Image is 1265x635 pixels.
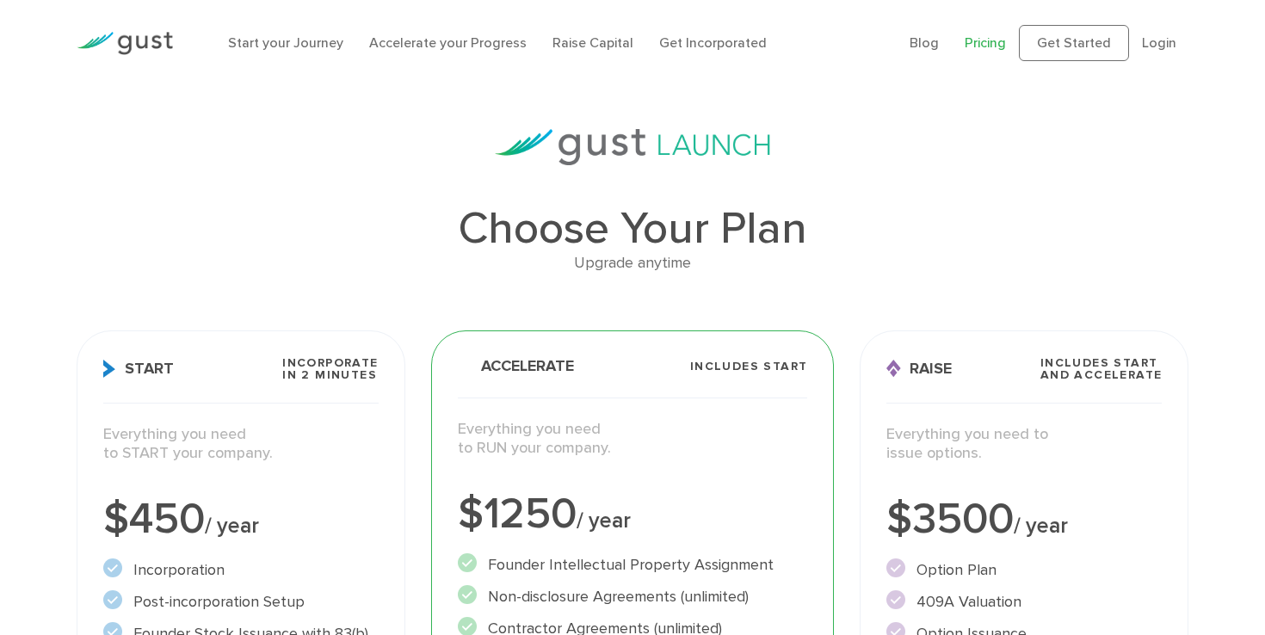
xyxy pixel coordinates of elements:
[495,129,770,165] img: gust-launch-logos.svg
[965,34,1006,51] a: Pricing
[886,558,1162,582] li: Option Plan
[103,590,379,613] li: Post-incorporation Setup
[886,590,1162,613] li: 409A Valuation
[369,34,527,51] a: Accelerate your Progress
[228,34,343,51] a: Start your Journey
[552,34,633,51] a: Raise Capital
[77,32,173,55] img: Gust Logo
[886,360,952,378] span: Raise
[886,425,1162,464] p: Everything you need to issue options.
[103,425,379,464] p: Everything you need to START your company.
[690,361,808,373] span: Includes START
[458,493,808,536] div: $1250
[458,585,808,608] li: Non-disclosure Agreements (unlimited)
[1019,25,1129,61] a: Get Started
[103,558,379,582] li: Incorporation
[282,357,378,381] span: Incorporate in 2 Minutes
[1014,513,1068,539] span: / year
[458,359,574,374] span: Accelerate
[77,207,1189,251] h1: Choose Your Plan
[1142,34,1176,51] a: Login
[659,34,767,51] a: Get Incorporated
[886,360,901,378] img: Raise Icon
[77,251,1189,276] div: Upgrade anytime
[1040,357,1163,381] span: Includes START and ACCELERATE
[458,420,808,459] p: Everything you need to RUN your company.
[458,553,808,576] li: Founder Intellectual Property Assignment
[103,360,174,378] span: Start
[103,498,379,541] div: $450
[205,513,259,539] span: / year
[577,508,631,533] span: / year
[910,34,939,51] a: Blog
[103,360,116,378] img: Start Icon X2
[886,498,1162,541] div: $3500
